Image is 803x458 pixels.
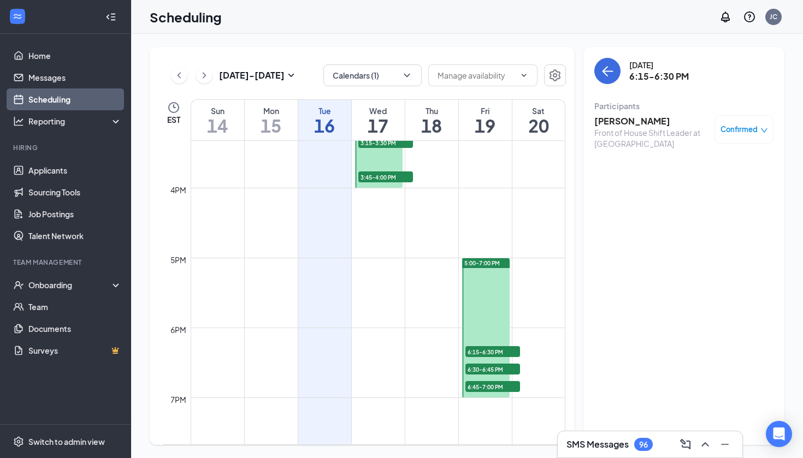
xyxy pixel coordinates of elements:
h3: SMS Messages [566,438,629,450]
a: SurveysCrown [28,340,122,361]
div: 7pm [168,394,188,406]
div: Team Management [13,258,120,267]
svg: ComposeMessage [679,438,692,451]
a: Sourcing Tools [28,181,122,203]
span: 5:00-7:00 PM [464,259,500,267]
a: September 20, 2025 [512,100,565,140]
svg: Minimize [718,438,731,451]
div: Sun [191,105,244,116]
svg: ChevronLeft [174,69,185,82]
span: 3:15-3:30 PM [358,137,413,148]
a: Documents [28,318,122,340]
a: September 15, 2025 [245,100,298,140]
div: Participants [594,100,774,111]
h1: 18 [405,116,458,135]
h3: [PERSON_NAME] [594,115,709,127]
div: 6pm [168,324,188,336]
button: back-button [594,58,621,84]
span: 3:45-4:00 PM [358,171,413,182]
span: down [760,127,768,134]
a: Messages [28,67,122,88]
svg: Settings [548,69,562,82]
svg: ChevronDown [401,70,412,81]
a: September 16, 2025 [298,100,351,140]
div: Hiring [13,143,120,152]
div: [DATE] [629,60,689,70]
div: Tue [298,105,351,116]
a: September 19, 2025 [459,100,512,140]
h1: 14 [191,116,244,135]
div: Wed [352,105,405,116]
div: JC [770,12,777,21]
svg: Analysis [13,116,24,127]
h1: 17 [352,116,405,135]
button: ChevronUp [696,436,714,453]
button: ComposeMessage [677,436,694,453]
div: Reporting [28,116,122,127]
h1: 19 [459,116,512,135]
div: Sat [512,105,565,116]
a: Talent Network [28,225,122,247]
div: Thu [405,105,458,116]
svg: ArrowLeft [601,64,614,78]
svg: UserCheck [13,279,24,290]
div: Mon [245,105,298,116]
div: Fri [459,105,512,116]
div: 96 [639,440,648,449]
h1: Scheduling [150,8,222,26]
span: 6:30-6:45 PM [465,364,520,374]
a: Applicants [28,159,122,181]
button: ChevronLeft [171,67,187,84]
button: Minimize [716,436,734,453]
div: Open Intercom Messenger [766,421,792,447]
button: Settings [544,64,566,86]
a: Team [28,296,122,318]
div: 5pm [168,254,188,266]
span: 6:45-7:00 PM [465,381,520,392]
span: EST [167,114,180,125]
a: September 14, 2025 [191,100,244,140]
span: Confirmed [721,124,758,135]
button: Calendars (1)ChevronDown [323,64,422,86]
h3: [DATE] - [DATE] [219,69,285,81]
svg: ChevronUp [699,438,712,451]
svg: WorkstreamLogo [12,11,23,22]
h3: 6:15-6:30 PM [629,70,689,82]
span: 6:15-6:30 PM [465,346,520,357]
a: Home [28,45,122,67]
div: 4pm [168,184,188,196]
a: September 17, 2025 [352,100,405,140]
svg: ChevronDown [519,71,528,80]
svg: Collapse [105,11,116,22]
svg: ChevronRight [199,69,210,82]
h1: 16 [298,116,351,135]
a: Scheduling [28,88,122,110]
div: Front of House Shift Leader at [GEOGRAPHIC_DATA] [594,127,709,149]
svg: QuestionInfo [743,10,756,23]
div: Onboarding [28,279,113,290]
h1: 15 [245,116,298,135]
a: Job Postings [28,203,122,225]
svg: Clock [167,101,180,114]
div: Switch to admin view [28,436,105,447]
svg: Notifications [719,10,732,23]
button: ChevronRight [196,67,212,84]
input: Manage availability [438,69,515,81]
a: September 18, 2025 [405,100,458,140]
svg: Settings [13,436,24,447]
h1: 20 [512,116,565,135]
svg: SmallChevronDown [285,69,298,82]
